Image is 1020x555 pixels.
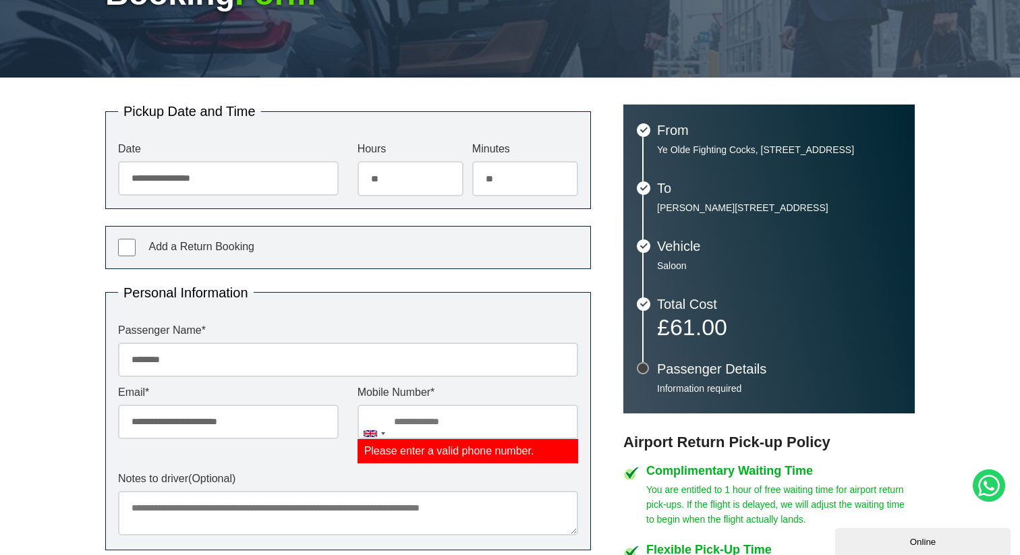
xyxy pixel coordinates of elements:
p: Saloon [657,260,901,272]
p: [PERSON_NAME][STREET_ADDRESS] [657,202,901,214]
h3: Airport Return Pick-up Policy [623,434,915,451]
legend: Pickup Date and Time [118,105,261,118]
label: Email [118,387,339,398]
p: £ [657,318,901,337]
h3: Total Cost [657,297,901,311]
span: 61.00 [670,314,727,340]
span: (Optional) [188,473,235,484]
p: You are entitled to 1 hour of free waiting time for airport return pick-ups. If the flight is del... [646,482,915,527]
h3: Vehicle [657,239,901,253]
p: Information required [657,382,901,395]
div: United Kingdom: +44 [358,405,389,463]
legend: Personal Information [118,286,254,299]
label: Passenger Name [118,325,578,336]
h4: Complimentary Waiting Time [646,465,915,477]
label: Minutes [472,144,578,154]
label: Notes to driver [118,473,578,484]
iframe: chat widget [835,525,1013,555]
span: Add a Return Booking [148,241,254,252]
h3: From [657,123,901,137]
label: Mobile Number [358,387,578,398]
label: Date [118,144,339,154]
h3: To [657,181,901,195]
input: Add a Return Booking [118,239,136,256]
label: Please enter a valid phone number. [358,439,578,463]
h3: Passenger Details [657,362,901,376]
p: Ye Olde Fighting Cocks, [STREET_ADDRESS] [657,144,901,156]
label: Hours [358,144,463,154]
